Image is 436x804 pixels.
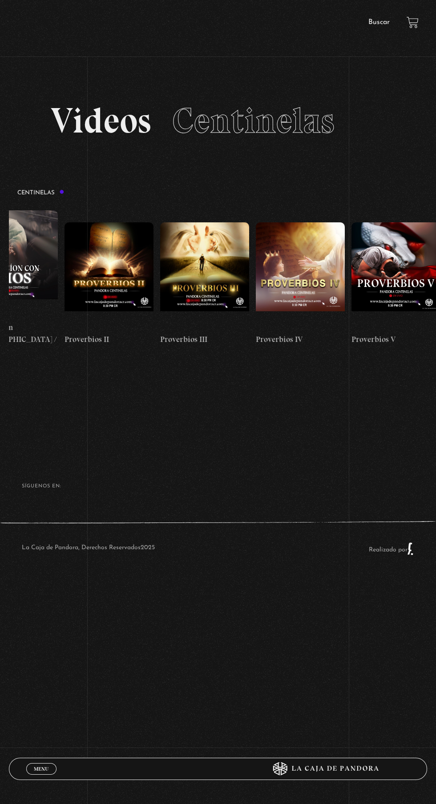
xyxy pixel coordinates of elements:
a: View your shopping cart [407,16,419,28]
h2: Videos [51,103,386,138]
a: Proverbios IV [256,205,345,364]
a: Proverbios III [160,205,249,364]
a: Proverbios II [65,205,153,364]
p: La Caja de Pandora, Derechos Reservados 2025 [22,542,155,555]
h4: SÍguenos en: [22,484,414,489]
h4: Proverbios III [160,334,249,346]
a: Realizado por [369,547,414,553]
h4: Proverbios IV [256,334,345,346]
a: Buscar [368,19,390,26]
h4: Proverbios II [65,334,153,346]
h3: Centinelas [17,189,65,196]
span: Centinelas [172,99,335,142]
